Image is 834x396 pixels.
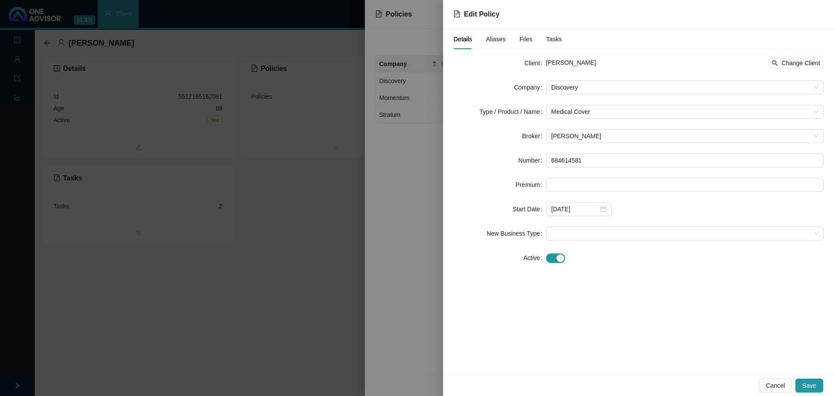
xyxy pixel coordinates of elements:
span: Files [520,36,533,42]
label: Type / Product / Name [480,105,546,119]
span: Aliases [486,36,506,42]
span: Tasks [546,36,562,42]
span: Joanne Bormann [551,130,818,143]
span: Discovery [551,81,818,94]
span: Medical Cover [551,105,818,118]
button: Change Client [768,58,824,68]
label: Company [514,80,546,94]
span: [PERSON_NAME] [546,59,596,66]
button: Cancel [759,379,792,393]
input: Select date [551,204,599,214]
span: Details [453,36,472,42]
label: Client [524,56,546,70]
label: Broker [522,129,546,143]
label: New Business Type [486,226,546,240]
span: file-text [453,10,460,17]
span: Change Client [781,58,820,68]
label: Start Date [513,202,546,216]
span: search [772,60,778,66]
label: Number [518,153,546,167]
label: Active [523,251,546,265]
span: Cancel [766,381,785,390]
span: Save [802,381,816,390]
button: Save [795,379,823,393]
span: Edit Policy [464,10,500,18]
label: Premium [516,178,546,192]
